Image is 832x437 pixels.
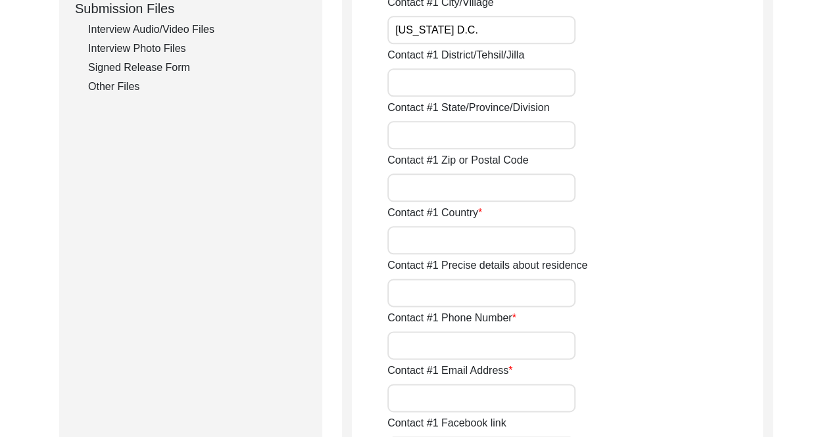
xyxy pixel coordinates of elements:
label: Contact #1 Zip or Postal Code [387,152,528,168]
div: Interview Photo Files [88,41,306,57]
label: Contact #1 District/Tehsil/Jilla [387,47,524,63]
label: Contact #1 Phone Number [387,310,516,326]
label: Contact #1 Precise details about residence [387,258,587,273]
label: Contact #1 Country [387,205,482,221]
div: Interview Audio/Video Files [88,22,306,37]
label: Contact #1 Email Address [387,363,512,379]
div: Other Files [88,79,306,95]
label: Contact #1 State/Province/Division [387,100,549,116]
label: Contact #1 Facebook link [387,415,506,431]
div: Signed Release Form [88,60,306,76]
